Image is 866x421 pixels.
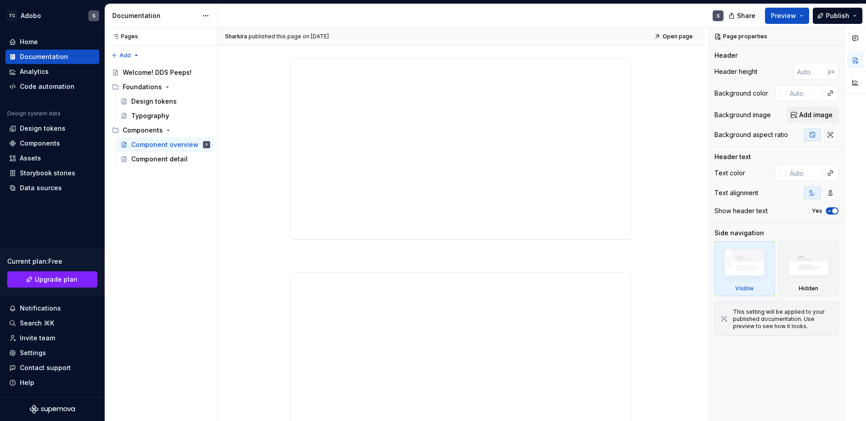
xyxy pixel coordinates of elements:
div: Notifications [20,304,61,313]
button: TCAdoboS [2,6,103,25]
div: Settings [20,348,46,357]
div: Documentation [20,52,68,61]
a: Code automation [5,79,99,94]
div: Header [714,51,737,60]
div: Code automation [20,82,74,91]
div: Home [20,37,38,46]
a: Settings [5,346,99,360]
div: Help [20,378,34,387]
button: Search ⌘K [5,316,99,330]
a: Component detail [117,152,214,166]
div: Show header text [714,206,768,215]
input: Auto [786,165,823,181]
div: Current plan : Free [7,257,97,266]
div: Text color [714,169,745,178]
div: Visible [714,241,775,296]
div: Side navigation [714,229,764,238]
p: px [828,68,835,75]
button: Add [108,49,142,62]
a: Design tokens [5,121,99,136]
div: Welcome! DDS Peeps! [123,68,192,77]
div: Hidden [778,241,839,296]
div: Components [108,123,214,137]
div: Component detail [131,155,188,164]
div: Foundations [123,82,162,92]
div: Header height [714,67,757,76]
div: Design system data [7,110,60,117]
a: Home [5,35,99,49]
span: Sharkira [225,33,247,40]
span: Add [120,52,131,59]
div: Adobo [21,11,41,20]
input: Auto [786,85,823,101]
a: Open page [651,30,697,43]
div: Components [123,126,163,135]
a: Storybook stories [5,166,99,180]
div: TC [6,10,17,21]
div: Background aspect ratio [714,130,788,139]
div: Foundations [108,80,214,94]
a: Assets [5,151,99,165]
a: Typography [117,109,214,123]
span: Share [737,11,755,20]
div: Page tree [108,65,214,166]
div: Documentation [112,11,198,20]
div: Contact support [20,363,71,372]
span: Publish [826,11,849,20]
button: Share [724,8,761,24]
div: Components [20,139,60,148]
button: Upgrade plan [7,271,97,288]
a: Analytics [5,64,99,79]
a: Data sources [5,181,99,195]
span: Upgrade plan [35,275,78,284]
div: S [717,12,720,19]
div: Invite team [20,334,55,343]
span: Open page [663,33,693,40]
div: S [92,12,96,19]
div: Search ⌘K [20,319,54,328]
div: Header text [714,152,751,161]
span: Preview [771,11,796,20]
div: Component overview [131,140,198,149]
div: Assets [20,154,41,163]
div: Text alignment [714,188,758,197]
button: Add image [786,107,838,123]
a: Component overviewS [117,137,214,152]
input: Auto [793,64,828,80]
div: Pages [108,33,138,40]
div: Background color [714,89,768,98]
label: Yes [812,207,822,215]
button: Help [5,375,99,390]
button: Publish [813,8,862,24]
div: S [205,140,208,149]
div: Storybook stories [20,169,75,178]
button: Notifications [5,301,99,316]
button: Contact support [5,361,99,375]
div: Design tokens [131,97,177,106]
span: Add image [799,110,833,119]
a: Components [5,136,99,151]
div: published this page on [DATE] [249,33,329,40]
a: Welcome! DDS Peeps! [108,65,214,80]
div: This setting will be applied to your published documentation. Use preview to see how it looks. [733,308,833,330]
div: Design tokens [20,124,65,133]
a: Invite team [5,331,99,345]
div: Typography [131,111,169,120]
button: Preview [765,8,809,24]
a: Documentation [5,50,99,64]
div: Data sources [20,183,62,192]
a: Design tokens [117,94,214,109]
div: Analytics [20,67,49,76]
div: Hidden [799,285,818,292]
svg: Supernova Logo [30,405,75,414]
div: Background image [714,110,771,119]
div: Visible [735,285,754,292]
